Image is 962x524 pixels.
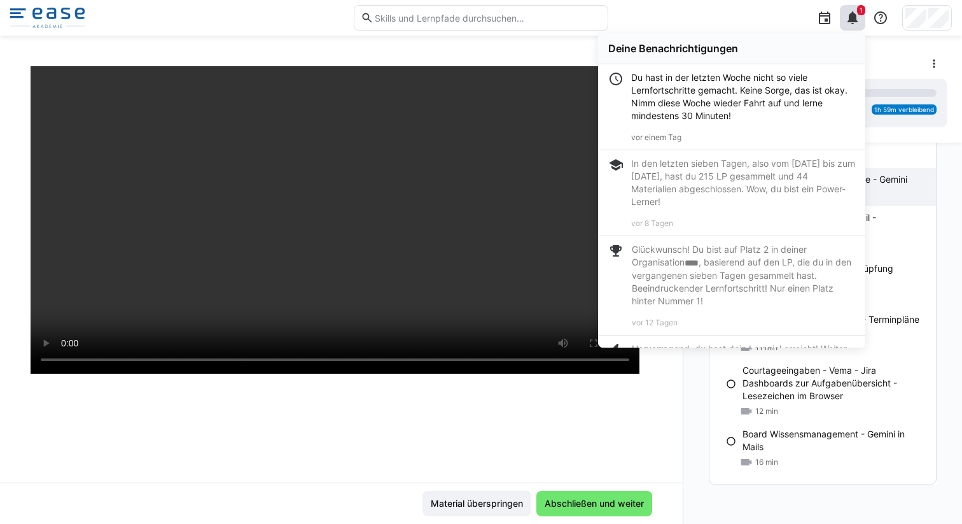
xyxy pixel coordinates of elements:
div: In den letzten sieben Tagen, also vom [DATE] bis zum [DATE], hast du 215 LP gesammelt und 44 Mate... [631,157,855,208]
span: 11 min [755,343,777,353]
span: vor 12 Tagen [632,318,678,327]
div: Du hast in der letzten Woche nicht so viele Lernfortschritte gemacht. Keine Sorge, das ist okay. ... [631,71,855,122]
span: 1 [860,6,863,14]
span: Abschließen und weiter [543,497,646,510]
span: 12 min [755,406,778,416]
div: Deine Benachrichtigungen [608,42,855,55]
p: Courtageeingaben - Vema - Jira Dashboards zur Aufgabenübersicht - Lesezeichen im Browser [742,364,926,402]
span: 1h 59m verbleibend [874,106,934,113]
button: Material überspringen [422,491,531,516]
span: vor 8 Tagen [631,218,673,228]
p: Glückwunsch! Du bist auf Platz 2 in deiner Organisation , basierend auf den LP, die du in den ver... [632,243,855,308]
span: Material überspringen [429,497,525,510]
button: Abschließen und weiter [536,491,652,516]
p: Board Wissensmanagement - Gemini in Mails [742,428,926,453]
span: 16 min [755,457,778,467]
input: Skills und Lernpfade durchsuchen… [373,12,601,24]
p: Hervorragend, du hast dein Lernziel erreicht! Weiter so! [632,343,855,368]
span: vor einem Tag [631,132,681,142]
